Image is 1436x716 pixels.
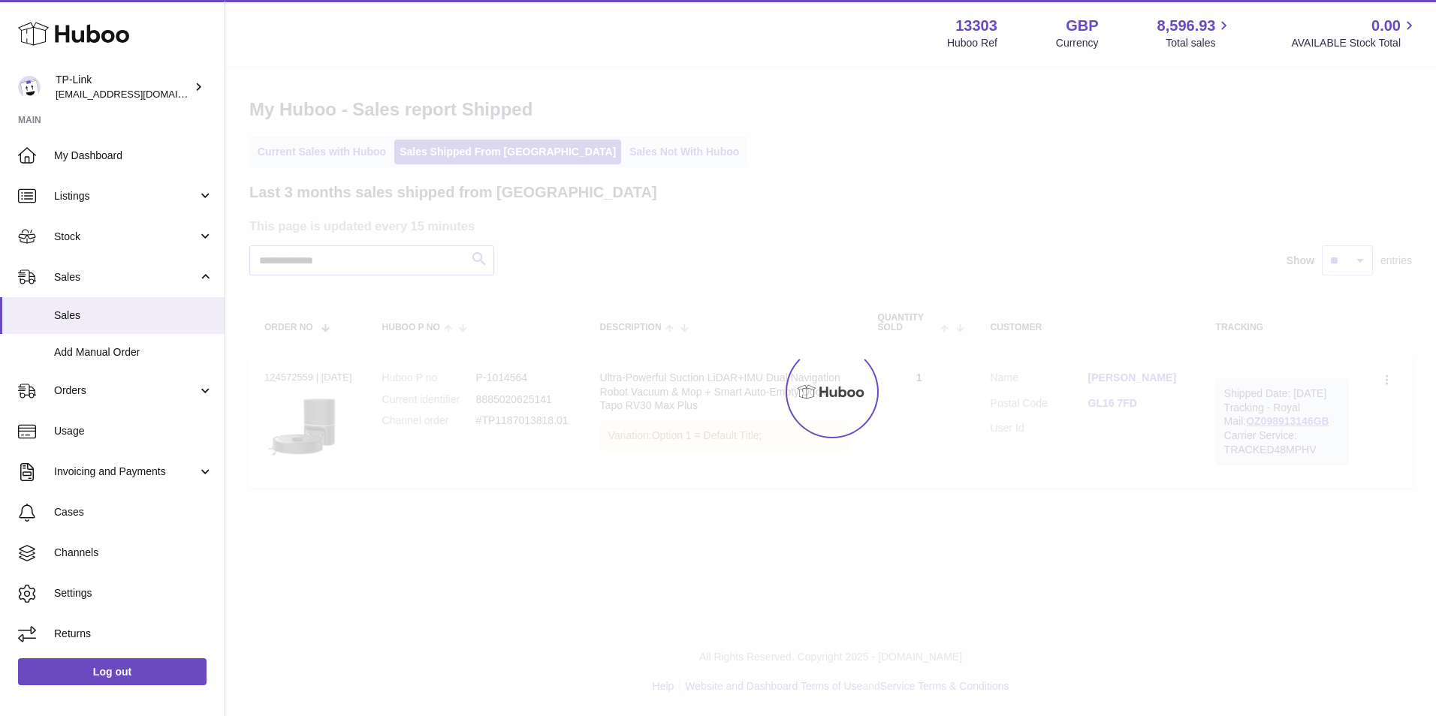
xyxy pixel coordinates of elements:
[54,546,213,560] span: Channels
[54,586,213,600] span: Settings
[54,384,198,398] span: Orders
[1371,16,1401,36] span: 0.00
[54,270,198,284] span: Sales
[54,424,213,438] span: Usage
[1056,36,1099,50] div: Currency
[54,465,198,479] span: Invoicing and Payments
[56,73,191,101] div: TP-Link
[56,88,221,100] span: [EMAIL_ADDRESS][DOMAIN_NAME]
[1291,36,1418,50] span: AVAILABLE Stock Total
[54,230,198,244] span: Stock
[1157,16,1233,50] a: 8,596.93 Total sales
[54,189,198,203] span: Listings
[1166,36,1232,50] span: Total sales
[54,308,213,323] span: Sales
[54,149,213,163] span: My Dashboard
[18,658,207,685] a: Log out
[1066,16,1098,36] strong: GBP
[947,36,997,50] div: Huboo Ref
[54,627,213,641] span: Returns
[18,76,41,98] img: internalAdmin-13303@internal.huboo.com
[54,345,213,360] span: Add Manual Order
[54,505,213,519] span: Cases
[1291,16,1418,50] a: 0.00 AVAILABLE Stock Total
[955,16,997,36] strong: 13303
[1157,16,1216,36] span: 8,596.93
